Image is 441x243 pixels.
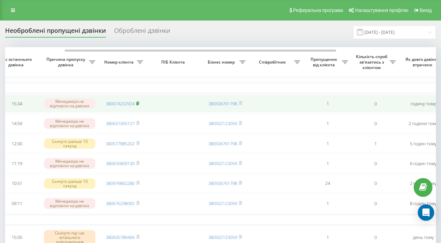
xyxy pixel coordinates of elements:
td: 0 [352,154,399,173]
span: Пропущених від клієнта [307,57,342,67]
a: 380676298092 [106,200,135,206]
td: 1 [304,114,352,133]
a: 380506761798 [208,100,237,107]
div: Скинуто раніше 10 секунд [44,178,95,189]
span: Номер клієнта [102,59,137,65]
a: 380502123059 [208,234,237,240]
td: 1 [304,154,352,173]
span: Вихід [420,8,432,13]
div: Менеджери не відповіли на дзвінок [44,118,95,129]
span: Співробітник [252,59,294,65]
div: Open Intercom Messenger [418,204,434,221]
td: 1 [304,194,352,213]
div: Менеджери не відповіли на дзвінок [44,158,95,168]
td: 1 [352,135,399,153]
div: Менеджери не відповіли на дзвінок [44,198,95,208]
div: Менеджери не відповіли на дзвінок [44,98,95,109]
a: 380979862280 [106,180,135,186]
td: 1 [304,135,352,153]
td: 0 [352,114,399,133]
td: 0 [352,194,399,213]
a: 380635789466 [106,234,135,240]
span: ПІБ Клієнта [152,59,195,65]
td: 24 [304,175,352,193]
a: 380506761798 [208,140,237,147]
a: 380502123059 [208,120,237,126]
a: 380577885202 [106,140,135,147]
div: Скинуто раніше 10 секунд [44,138,95,149]
a: 380502123059 [208,160,237,166]
a: 380674202924 [106,100,135,107]
span: Причина пропуску дзвінка [44,57,89,67]
td: 0 [352,175,399,193]
span: Налаштування профілю [355,8,408,13]
div: Необроблені пропущені дзвінки [5,27,106,38]
td: 1 [304,95,352,113]
span: Бізнес номер [205,59,239,65]
a: 380502123059 [208,200,237,206]
td: 0 [352,95,399,113]
span: Реферальна програма [293,8,343,13]
span: Кількість спроб зв'язатись з клієнтом [355,54,390,70]
a: 380506761798 [208,180,237,186]
a: 380631005127 [106,120,135,126]
a: 380635809130 [106,160,135,166]
div: Оброблені дзвінки [114,27,170,38]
